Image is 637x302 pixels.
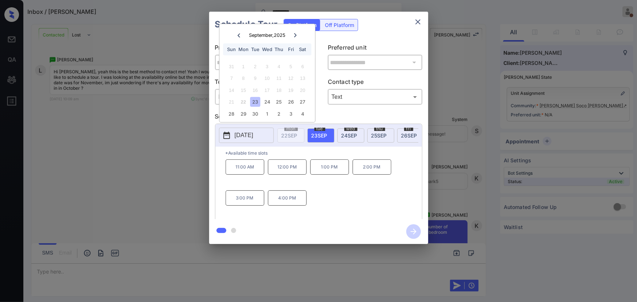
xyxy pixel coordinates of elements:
[217,91,308,103] div: In Person
[227,97,237,107] div: Not available Sunday, September 21st, 2025
[226,159,264,175] p: 11:00 AM
[262,85,272,95] div: Not available Wednesday, September 17th, 2025
[238,97,248,107] div: Not available Monday, September 22nd, 2025
[298,97,308,107] div: Choose Saturday, September 27th, 2025
[353,159,391,175] p: 2:00 PM
[274,62,284,71] div: Not available Thursday, September 4th, 2025
[222,61,312,120] div: month 2025-09
[397,128,424,143] div: date-select
[215,112,422,124] p: Select slot
[235,131,253,140] p: [DATE]
[401,132,417,139] span: 26 SEP
[307,128,334,143] div: date-select
[298,44,308,54] div: Sat
[226,147,422,159] p: *Available time slots
[250,73,260,83] div: Not available Tuesday, September 9th, 2025
[250,62,260,71] div: Not available Tuesday, September 2nd, 2025
[250,97,260,107] div: Choose Tuesday, September 23rd, 2025
[314,127,325,131] span: tue
[321,19,358,31] div: Off Platform
[298,85,308,95] div: Not available Saturday, September 20th, 2025
[249,32,285,38] div: September , 2025
[238,85,248,95] div: Not available Monday, September 15th, 2025
[286,85,296,95] div: Not available Friday, September 19th, 2025
[238,44,248,54] div: Mon
[227,62,237,71] div: Not available Sunday, August 31st, 2025
[274,73,284,83] div: Not available Thursday, September 11th, 2025
[250,109,260,119] div: Choose Tuesday, September 30th, 2025
[262,62,272,71] div: Not available Wednesday, September 3rd, 2025
[330,91,421,103] div: Text
[286,62,296,71] div: Not available Friday, September 5th, 2025
[337,128,364,143] div: date-select
[328,43,422,55] p: Preferred unit
[262,97,272,107] div: Choose Wednesday, September 24th, 2025
[274,85,284,95] div: Not available Thursday, September 18th, 2025
[215,77,310,89] p: Tour type
[404,127,413,131] span: fri
[274,109,284,119] div: Choose Thursday, October 2nd, 2025
[274,44,284,54] div: Thu
[311,132,327,139] span: 23 SEP
[227,44,237,54] div: Sun
[262,109,272,119] div: Choose Wednesday, October 1st, 2025
[367,128,394,143] div: date-select
[227,109,237,119] div: Choose Sunday, September 28th, 2025
[215,43,310,55] p: Preferred community
[286,44,296,54] div: Fri
[411,15,425,29] button: close
[209,12,284,37] h2: Schedule Tour
[341,132,357,139] span: 24 SEP
[310,159,349,175] p: 1:00 PM
[298,73,308,83] div: Not available Saturday, September 13th, 2025
[250,44,260,54] div: Tue
[262,73,272,83] div: Not available Wednesday, September 10th, 2025
[286,73,296,83] div: Not available Friday, September 12th, 2025
[371,132,387,139] span: 25 SEP
[374,127,385,131] span: thu
[238,73,248,83] div: Not available Monday, September 8th, 2025
[286,109,296,119] div: Choose Friday, October 3rd, 2025
[219,128,274,143] button: [DATE]
[250,85,260,95] div: Not available Tuesday, September 16th, 2025
[238,62,248,71] div: Not available Monday, September 1st, 2025
[226,190,264,206] p: 3:00 PM
[227,85,237,95] div: Not available Sunday, September 14th, 2025
[238,109,248,119] div: Choose Monday, September 29th, 2025
[268,190,307,206] p: 4:00 PM
[298,109,308,119] div: Choose Saturday, October 4th, 2025
[344,127,357,131] span: wed
[262,44,272,54] div: Wed
[227,73,237,83] div: Not available Sunday, September 7th, 2025
[284,19,320,31] div: On Platform
[328,77,422,89] p: Contact type
[274,97,284,107] div: Choose Thursday, September 25th, 2025
[286,97,296,107] div: Choose Friday, September 26th, 2025
[268,159,307,175] p: 12:00 PM
[298,62,308,71] div: Not available Saturday, September 6th, 2025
